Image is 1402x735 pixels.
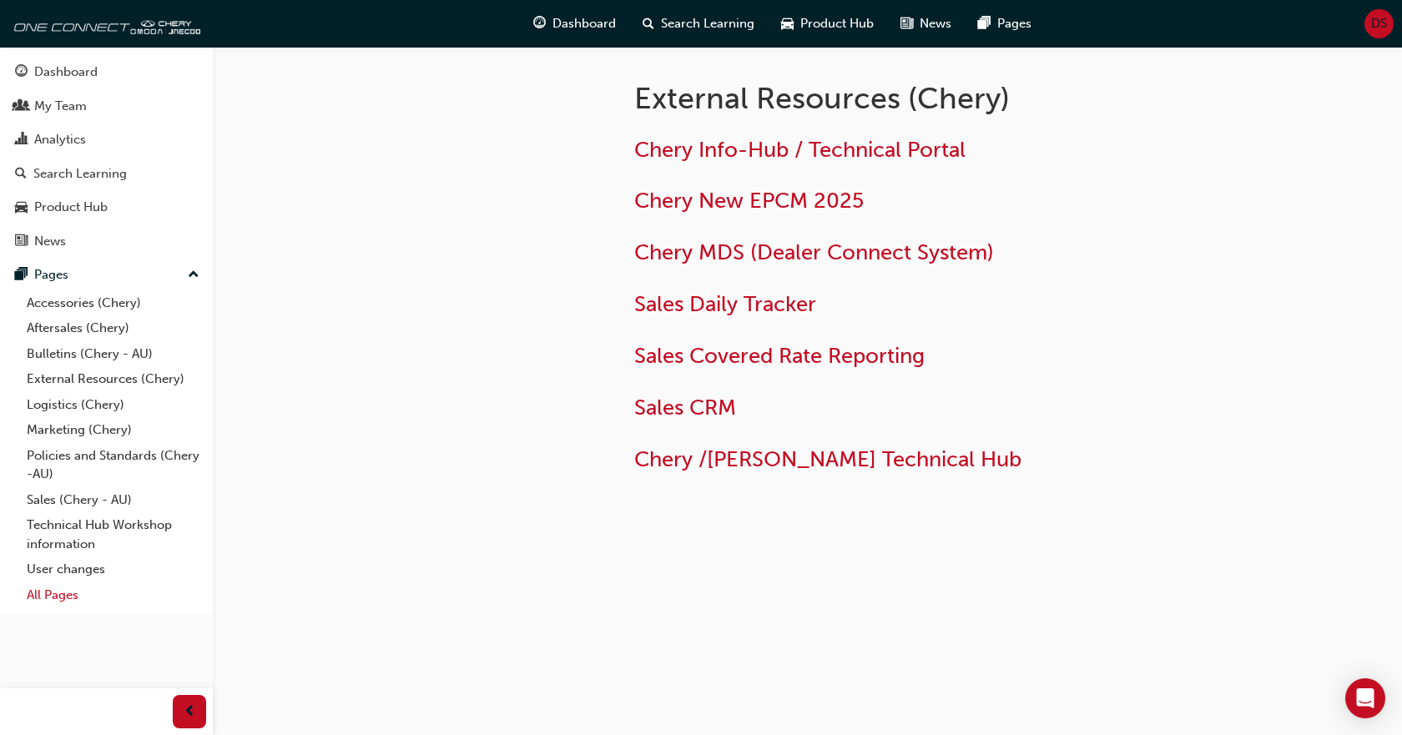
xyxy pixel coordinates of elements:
[533,13,546,34] span: guage-icon
[768,7,887,41] a: car-iconProduct Hub
[34,232,66,251] div: News
[1371,14,1387,33] span: DS
[20,417,206,443] a: Marketing (Chery)
[661,14,754,33] span: Search Learning
[634,291,816,317] a: Sales Daily Tracker
[20,556,206,582] a: User changes
[15,268,28,283] span: pages-icon
[634,446,1021,472] a: Chery /[PERSON_NAME] Technical Hub
[20,392,206,418] a: Logistics (Chery)
[7,91,206,122] a: My Team
[643,13,654,34] span: search-icon
[34,265,68,284] div: Pages
[781,13,794,34] span: car-icon
[20,487,206,513] a: Sales (Chery - AU)
[15,99,28,114] span: people-icon
[634,188,864,214] a: Chery New EPCM 2025
[1364,9,1394,38] button: DS
[634,239,994,265] a: Chery MDS (Dealer Connect System)
[20,443,206,487] a: Policies and Standards (Chery -AU)
[20,366,206,392] a: External Resources (Chery)
[20,290,206,316] a: Accessories (Chery)
[15,133,28,148] span: chart-icon
[20,341,206,367] a: Bulletins (Chery - AU)
[20,315,206,341] a: Aftersales (Chery)
[15,234,28,249] span: news-icon
[34,63,98,82] div: Dashboard
[15,65,28,80] span: guage-icon
[184,702,196,722] span: prev-icon
[520,7,629,41] a: guage-iconDashboard
[552,14,616,33] span: Dashboard
[900,13,913,34] span: news-icon
[978,13,991,34] span: pages-icon
[15,167,27,182] span: search-icon
[15,200,28,215] span: car-icon
[20,582,206,608] a: All Pages
[965,7,1045,41] a: pages-iconPages
[34,198,108,217] div: Product Hub
[7,57,206,88] a: Dashboard
[634,343,925,369] a: Sales Covered Rate Reporting
[20,512,206,556] a: Technical Hub Workshop information
[188,264,199,286] span: up-icon
[7,124,206,155] a: Analytics
[34,97,87,116] div: My Team
[634,137,966,163] a: Chery Info-Hub / Technical Portal
[34,130,86,149] div: Analytics
[8,7,200,40] img: oneconnect
[7,259,206,290] button: Pages
[920,14,951,33] span: News
[634,395,736,420] a: Sales CRM
[629,7,768,41] a: search-iconSearch Learning
[1345,678,1385,718] div: Open Intercom Messenger
[800,14,874,33] span: Product Hub
[7,192,206,223] a: Product Hub
[634,80,1182,117] h1: External Resources (Chery)
[887,7,965,41] a: news-iconNews
[7,159,206,189] a: Search Learning
[33,164,127,184] div: Search Learning
[997,14,1031,33] span: Pages
[7,53,206,259] button: DashboardMy TeamAnalyticsSearch LearningProduct HubNews
[7,226,206,257] a: News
